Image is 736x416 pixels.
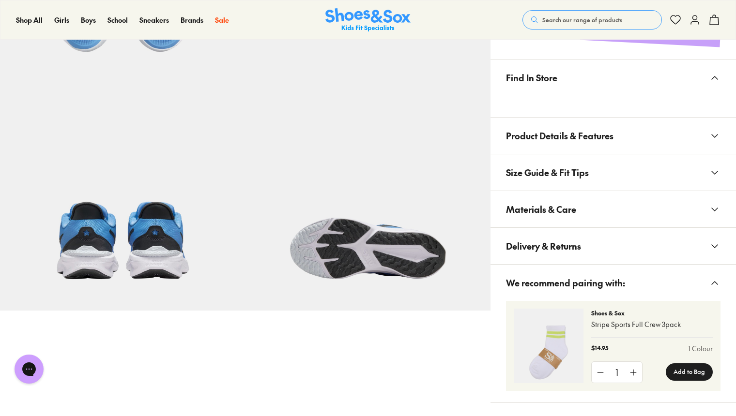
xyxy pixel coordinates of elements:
button: Search our range of products [522,10,662,30]
a: Shop All [16,15,43,25]
span: Size Guide & Fit Tips [506,158,589,187]
p: $14.95 [591,343,608,354]
a: Sneakers [139,15,169,25]
a: Sale [215,15,229,25]
img: 9-527619_1 [245,65,491,311]
span: Find In Store [506,63,557,92]
span: Search our range of products [542,15,622,24]
button: Materials & Care [491,191,736,227]
a: Girls [54,15,69,25]
a: Brands [181,15,203,25]
a: Boys [81,15,96,25]
p: Shoes & Sox [591,309,713,317]
button: Size Guide & Fit Tips [491,154,736,191]
button: Add to Bag [666,363,713,381]
p: Stripe Sports Full Crew 3pack [591,319,713,329]
span: Product Details & Features [506,121,613,150]
button: Product Details & Features [491,118,736,154]
a: Shoes & Sox [325,8,411,32]
a: 1 Colour [688,343,713,354]
div: 1 [609,362,625,383]
button: We recommend pairing with: [491,265,736,301]
button: Find In Store [491,59,736,96]
span: Delivery & Returns [506,232,581,260]
img: SNS_Logo_Responsive.svg [325,8,411,32]
button: Delivery & Returns [491,228,736,264]
span: We recommend pairing with: [506,268,625,297]
iframe: Gorgias live chat messenger [10,351,48,387]
iframe: Find in Store [506,96,721,105]
span: Materials & Care [506,195,576,223]
img: 4-493186_1 [514,309,583,383]
a: School [107,15,128,25]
